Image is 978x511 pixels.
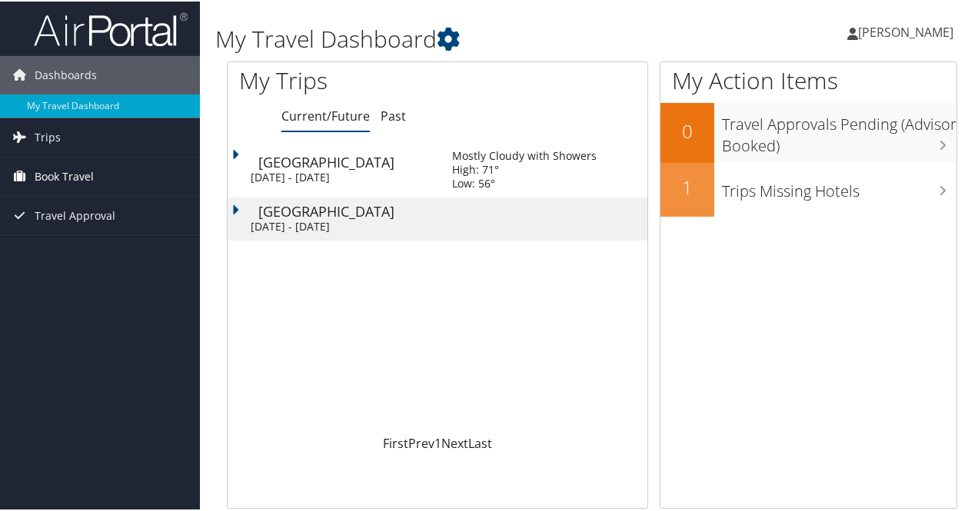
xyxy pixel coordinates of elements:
h1: My Action Items [660,63,956,95]
a: 1 [434,433,441,450]
div: [GEOGRAPHIC_DATA] [258,203,437,217]
span: Trips [35,117,61,155]
a: Prev [408,433,434,450]
a: Past [381,106,406,123]
a: Next [441,433,468,450]
span: Book Travel [35,156,94,194]
h3: Travel Approvals Pending (Advisor Booked) [722,105,956,155]
div: [DATE] - [DATE] [251,169,429,183]
h1: My Trips [239,63,461,95]
div: Mostly Cloudy with Showers [452,148,597,161]
h2: 1 [660,173,714,199]
div: Low: 56° [452,175,597,189]
a: Current/Future [281,106,370,123]
span: [PERSON_NAME] [858,22,953,39]
a: 1Trips Missing Hotels [660,161,956,215]
img: airportal-logo.png [34,10,188,46]
h2: 0 [660,117,714,143]
a: [PERSON_NAME] [847,8,969,54]
h3: Trips Missing Hotels [722,171,956,201]
a: 0Travel Approvals Pending (Advisor Booked) [660,101,956,161]
span: Dashboards [35,55,97,93]
h1: My Travel Dashboard [215,22,717,54]
div: [DATE] - [DATE] [251,218,429,232]
span: Travel Approval [35,195,115,234]
div: High: 71° [452,161,597,175]
a: Last [468,433,492,450]
div: [GEOGRAPHIC_DATA] [258,154,437,168]
a: First [383,433,408,450]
